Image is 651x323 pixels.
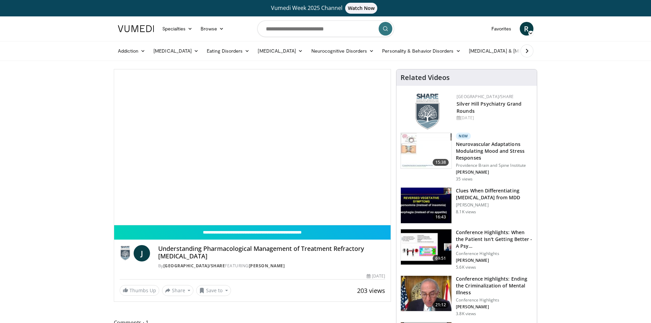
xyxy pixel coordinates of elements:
[456,265,476,270] p: 5.6K views
[401,187,533,224] a: 16:43 Clues When Differentiating [MEDICAL_DATA] from MDD [PERSON_NAME] 8.1K views
[456,258,533,263] p: [PERSON_NAME]
[401,73,450,82] h4: Related Videos
[254,44,307,58] a: [MEDICAL_DATA]
[456,304,533,310] p: [PERSON_NAME]
[401,275,533,317] a: 21:12 Conference Highlights: Ending the Criminalization of Mental Illness Conference Highlights [...
[163,263,225,269] a: [GEOGRAPHIC_DATA]/SHARE
[158,22,197,36] a: Specialties
[158,245,385,260] h4: Understanding Pharmacological Management of Treatment Refractory [MEDICAL_DATA]
[456,187,533,201] h3: Clues When Differentiating [MEDICAL_DATA] from MDD
[367,273,385,279] div: [DATE]
[433,214,449,220] span: 16:43
[456,141,533,161] h3: Neurovascular Adaptations Modulating Mood and Stress Responses
[456,275,533,296] h3: Conference Highlights: Ending the Criminalization of Mental Illness
[457,100,521,114] a: Silver Hill Psychiatry Grand Rounds
[401,188,451,223] img: a6520382-d332-4ed3-9891-ee688fa49237.150x105_q85_crop-smart_upscale.jpg
[456,170,533,175] p: [PERSON_NAME]
[196,285,231,296] button: Save to
[487,22,516,36] a: Favorites
[416,94,439,130] img: f8aaeb6d-318f-4fcf-bd1d-54ce21f29e87.png.150x105_q85_autocrop_double_scale_upscale_version-0.2.png
[456,202,533,208] p: [PERSON_NAME]
[158,263,385,269] div: By FEATURING
[520,22,533,36] a: R
[456,297,533,303] p: Conference Highlights
[307,44,378,58] a: Neurocognitive Disorders
[162,285,194,296] button: Share
[465,44,562,58] a: [MEDICAL_DATA] & [MEDICAL_DATA]
[433,301,449,308] span: 21:12
[433,159,449,166] span: 15:38
[345,3,378,14] span: Watch Now
[114,44,150,58] a: Addiction
[357,286,385,295] span: 203 views
[149,44,203,58] a: [MEDICAL_DATA]
[456,251,533,256] p: Conference Highlights
[114,69,391,225] video-js: Video Player
[196,22,228,36] a: Browse
[378,44,464,58] a: Personality & Behavior Disorders
[433,255,449,262] span: 69:51
[456,229,533,250] h3: Conference Highlights: When the Patient Isn't Getting Better - A Psy…
[120,285,159,296] a: Thumbs Up
[456,176,473,182] p: 35 views
[119,3,532,14] a: Vumedi Week 2025 ChannelWatch Now
[401,133,533,182] a: 15:38 New Neurovascular Adaptations Modulating Mood and Stress Responses Providence Brain and Spi...
[457,94,514,99] a: [GEOGRAPHIC_DATA]/SHARE
[457,115,531,121] div: [DATE]
[456,311,476,317] p: 3.8K views
[249,263,285,269] a: [PERSON_NAME]
[456,209,476,215] p: 8.1K views
[203,44,254,58] a: Eating Disorders
[456,133,471,139] p: New
[120,245,131,261] img: Silver Hill Hospital/SHARE
[401,276,451,311] img: 1419e6f0-d69a-482b-b3ae-1573189bf46e.150x105_q85_crop-smart_upscale.jpg
[401,229,533,270] a: 69:51 Conference Highlights: When the Patient Isn't Getting Better - A Psy… Conference Highlights...
[134,245,150,261] a: J
[257,21,394,37] input: Search topics, interventions
[456,163,533,168] p: Providence Brain and Spine Institute
[401,229,451,265] img: 4362ec9e-0993-4580-bfd4-8e18d57e1d49.150x105_q85_crop-smart_upscale.jpg
[401,133,451,169] img: 4562edde-ec7e-4758-8328-0659f7ef333d.150x105_q85_crop-smart_upscale.jpg
[118,25,154,32] img: VuMedi Logo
